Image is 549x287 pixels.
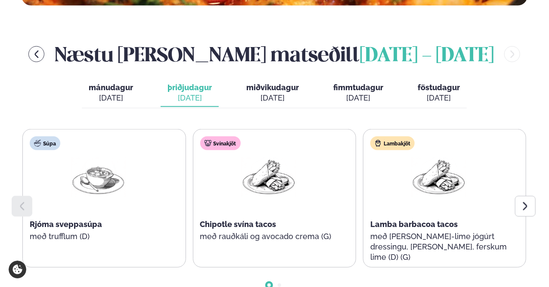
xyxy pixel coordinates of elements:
button: fimmtudagur [DATE] [326,79,390,107]
h2: Næstu [PERSON_NAME] matseðill [55,40,494,68]
span: föstudagur [418,83,460,92]
img: Soup.png [71,157,126,197]
button: mánudagur [DATE] [82,79,140,107]
img: Wraps.png [411,157,466,197]
div: Svínakjöt [200,136,241,150]
div: Lambakjöt [370,136,415,150]
span: mánudagur [89,83,133,92]
div: [DATE] [89,93,133,103]
img: soup.svg [34,140,41,147]
span: miðvikudagur [246,83,299,92]
span: Lamba barbacoa tacos [370,220,458,229]
div: [DATE] [333,93,383,103]
div: Súpa [30,136,60,150]
span: [DATE] - [DATE] [360,47,494,66]
span: Go to slide 1 [267,284,271,287]
button: föstudagur [DATE] [411,79,467,107]
div: [DATE] [246,93,299,103]
button: menu-btn-left [28,46,44,62]
span: þriðjudagur [167,83,212,92]
p: með trufflum (D) [30,231,167,242]
span: Rjóma sveppasúpa [30,220,102,229]
span: Go to slide 2 [278,284,281,287]
p: með rauðkáli og avocado crema (G) [200,231,337,242]
p: með [PERSON_NAME]-lime jógúrt dressingu, [PERSON_NAME], ferskum lime (D) (G) [370,231,507,262]
button: miðvikudagur [DATE] [239,79,306,107]
div: [DATE] [167,93,212,103]
button: þriðjudagur [DATE] [161,79,219,107]
div: [DATE] [418,93,460,103]
a: Cookie settings [9,261,26,278]
img: pork.svg [205,140,211,147]
span: fimmtudagur [333,83,383,92]
img: Wraps.png [241,157,296,197]
img: Lamb.svg [375,140,382,147]
button: menu-btn-right [504,46,520,62]
span: Chipotle svína tacos [200,220,276,229]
